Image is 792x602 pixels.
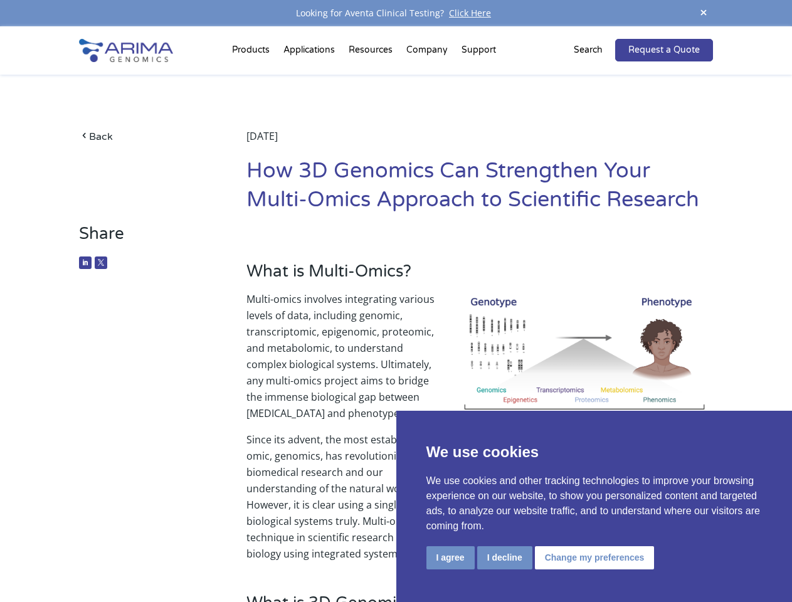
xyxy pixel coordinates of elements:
div: Looking for Aventa Clinical Testing? [79,5,712,21]
p: Search [574,42,603,58]
button: I agree [426,546,475,569]
p: Multi-omics involves integrating various levels of data, including genomic, transcriptomic, epige... [246,291,713,431]
div: [DATE] [246,128,713,157]
a: Request a Quote [615,39,713,61]
h3: What is Multi-Omics? [246,261,713,291]
a: Back [79,128,211,145]
img: Arima-Genomics-logo [79,39,173,62]
button: I decline [477,546,532,569]
a: Click Here [444,7,496,19]
h1: How 3D Genomics Can Strengthen Your Multi-Omics Approach to Scientific Research [246,157,713,224]
p: We use cookies and other tracking technologies to improve your browsing experience on our website... [426,473,763,534]
p: We use cookies [426,441,763,463]
h3: Share [79,224,211,253]
p: Since its advent, the most established omic, genomics, has revolutionized biomedical research and... [246,431,713,562]
button: Change my preferences [535,546,655,569]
